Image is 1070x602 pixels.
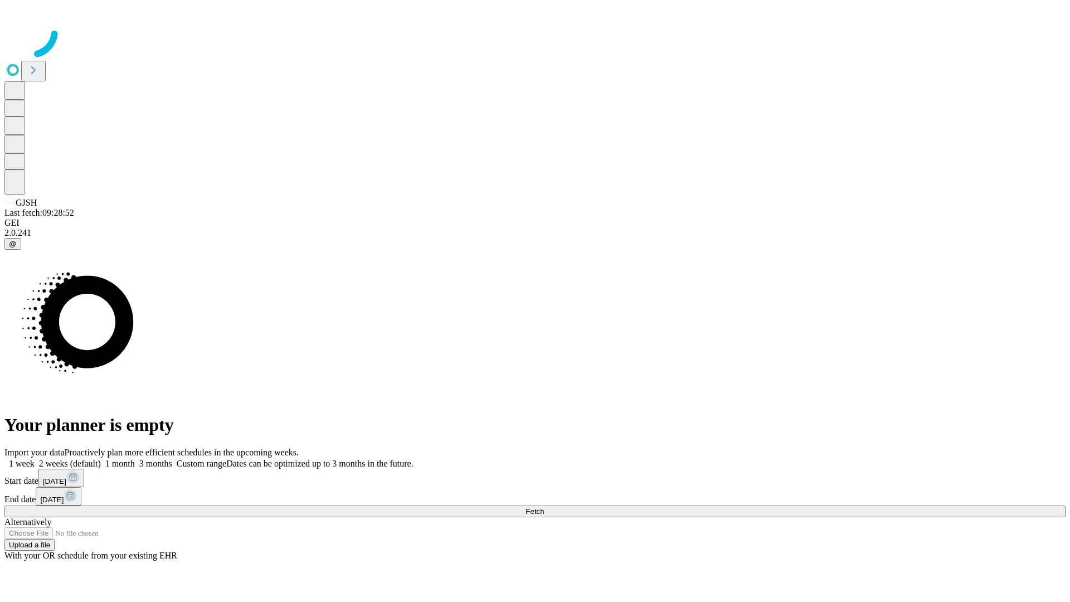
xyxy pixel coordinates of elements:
[526,507,544,516] span: Fetch
[43,477,66,486] span: [DATE]
[36,487,81,506] button: [DATE]
[4,218,1066,228] div: GEI
[9,459,35,468] span: 1 week
[38,469,84,487] button: [DATE]
[226,459,413,468] span: Dates can be optimized up to 3 months in the future.
[4,208,74,217] span: Last fetch: 09:28:52
[4,228,1066,238] div: 2.0.241
[177,459,226,468] span: Custom range
[4,506,1066,517] button: Fetch
[4,469,1066,487] div: Start date
[105,459,135,468] span: 1 month
[65,448,299,457] span: Proactively plan more efficient schedules in the upcoming weeks.
[39,459,101,468] span: 2 weeks (default)
[4,238,21,250] button: @
[4,539,55,551] button: Upload a file
[139,459,172,468] span: 3 months
[4,415,1066,435] h1: Your planner is empty
[40,496,64,504] span: [DATE]
[16,198,37,207] span: GJSH
[4,551,177,560] span: With your OR schedule from your existing EHR
[9,240,17,248] span: @
[4,448,65,457] span: Import your data
[4,517,51,527] span: Alternatively
[4,487,1066,506] div: End date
